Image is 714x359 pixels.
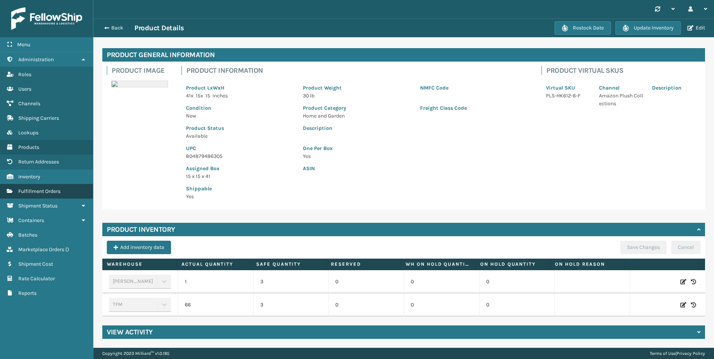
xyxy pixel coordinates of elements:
p: Freight Class Code [420,104,528,112]
p: Channel [599,84,643,92]
h4: View Activity [107,328,153,337]
span: Inches [212,93,228,99]
span: 41 x [186,93,193,99]
span: Shipment Status [18,203,58,209]
p: Yes [186,193,294,200]
span: 15 [205,93,210,99]
td: 0 [479,293,555,316]
p: Description [303,124,528,132]
label: Actual Quantity [181,261,247,268]
i: Inventory History [691,278,696,285]
label: Warehouse [107,261,172,268]
button: Back [100,25,134,31]
td: 0 [479,270,555,293]
span: Batches [18,232,37,238]
h4: Product General Information [102,48,705,62]
label: WH On hold quantity [406,261,471,268]
label: Safe Quantity [256,261,322,268]
button: Update Inventory [615,21,681,35]
p: ASIN [303,165,528,172]
a: Privacy Policy [677,351,705,356]
p: UPC [186,144,294,152]
label: On Hold Quantity [480,261,546,268]
button: Restock Date [555,21,611,35]
td: 66 [178,293,253,316]
h4: Product Virtual SKUs [546,66,701,75]
p: New [186,112,294,120]
p: Amazon Plush Collections [599,92,643,107]
td: 0 [404,293,479,316]
span: Menu [17,41,30,48]
span: 30 lb [303,93,314,99]
span: Rate Calculator [18,275,55,282]
p: Product Category [303,104,411,112]
p: Description [652,84,696,92]
p: 0 [335,278,397,285]
a: Terms of Use [650,351,676,356]
p: Virtual SKU [546,84,590,92]
p: 15 x 15 x 41 [186,172,294,180]
span: Shipping Carriers [18,115,59,121]
label: Reserved [331,261,396,268]
p: 0 [335,301,397,309]
img: logo [11,7,82,30]
button: Save Changes [620,241,667,254]
p: 804879486305 [186,152,294,160]
label: On Hold Reason [555,261,620,268]
span: Lookups [18,129,38,136]
span: ( ) [65,246,69,253]
button: Cancel [671,241,701,254]
button: Add inventory data [107,241,171,254]
span: Products [18,144,39,150]
p: One Per Box [303,144,528,152]
p: Product LxWxH [186,84,294,92]
p: Available [186,132,294,140]
p: Yes [303,152,528,160]
span: Containers [18,217,44,224]
span: Fulfillment Orders [18,188,60,194]
p: NMFC Code [420,84,528,92]
p: Product Weight [303,84,411,92]
span: Reports [18,290,37,296]
p: Condition [186,104,294,112]
td: 3 [253,293,329,316]
td: 0 [404,270,479,293]
p: Product Status [186,124,294,132]
h3: Product Details [134,24,184,32]
img: 51104088640_40f294f443_o-scaled-700x700.jpg [111,81,168,87]
p: PLS-HK612-6-F [546,92,590,100]
button: Edit [685,25,707,31]
div: | [650,348,705,359]
span: Users [18,86,31,92]
span: Marketplace Orders [18,246,64,253]
td: 3 [253,270,329,293]
span: Roles [18,71,31,78]
p: Home and Garden [303,112,411,120]
td: 1 [178,270,253,293]
i: Inventory History [691,301,696,309]
p: Shippable [186,185,294,193]
i: Edit [680,301,686,309]
span: Inventory [18,174,40,180]
p: Assigned Box [186,165,294,172]
h4: Product Inventory [107,225,175,234]
span: Channels [18,100,40,107]
span: Return Addresses [18,159,59,165]
span: 15 x [196,93,203,99]
i: Edit [680,278,686,285]
span: Administration [18,56,54,63]
span: Shipment Cost [18,261,53,267]
p: Copyright 2023 Milliard™ v 1.0.185 [102,348,170,359]
h4: Product Image [112,66,173,75]
h4: Product Information [186,66,533,75]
